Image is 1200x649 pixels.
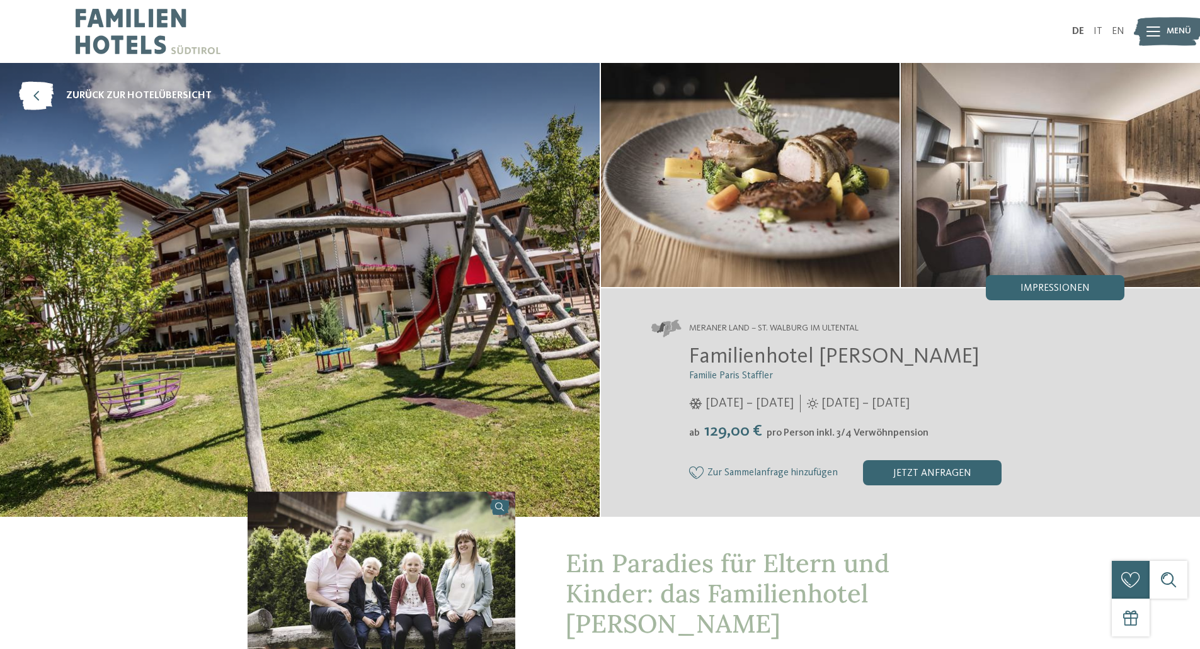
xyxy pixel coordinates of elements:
[566,547,889,640] span: Ein Paradies für Eltern und Kinder: das Familienhotel [PERSON_NAME]
[901,63,1200,287] img: Ein idyllischer Urlaub im Familienhotel im Ultental
[601,63,900,287] img: Ein idyllischer Urlaub im Familienhotel im Ultental
[807,398,818,409] i: Öffnungszeiten im Sommer
[1167,25,1191,38] span: Menü
[689,371,773,381] span: Familie Paris Staffler
[689,346,980,368] span: Familienhotel [PERSON_NAME]
[19,82,212,110] a: zurück zur Hotelübersicht
[701,423,765,439] span: 129,00 €
[767,428,929,438] span: pro Person inkl. 3/4 Verwöhnpension
[707,468,838,479] span: Zur Sammelanfrage hinzufügen
[1094,26,1102,37] a: IT
[689,428,700,438] span: ab
[706,395,794,412] span: [DATE] – [DATE]
[863,460,1002,485] div: jetzt anfragen
[821,395,910,412] span: [DATE] – [DATE]
[66,89,212,103] span: zurück zur Hotelübersicht
[1020,283,1090,293] span: Impressionen
[1112,26,1124,37] a: EN
[689,322,859,335] span: Meraner Land – St. Walburg im Ultental
[1072,26,1084,37] a: DE
[689,398,702,409] i: Öffnungszeiten im Winter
